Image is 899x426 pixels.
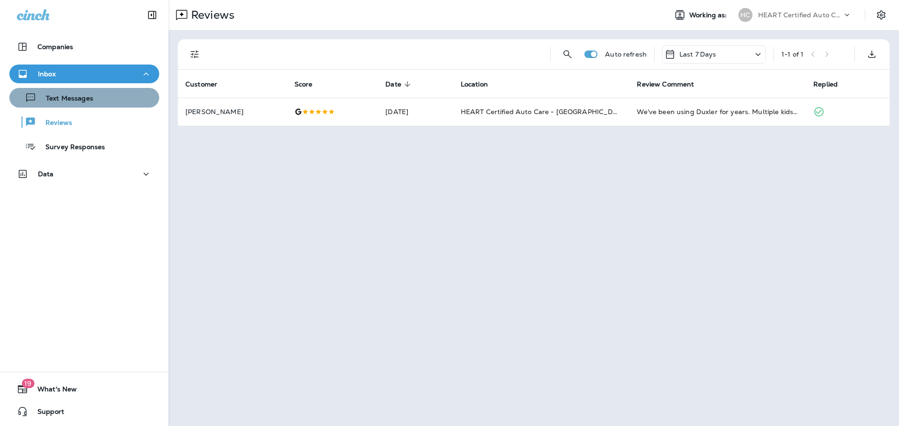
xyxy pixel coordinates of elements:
[185,108,280,116] p: [PERSON_NAME]
[9,165,159,183] button: Data
[22,379,34,388] span: 19
[385,80,413,88] span: Date
[28,408,64,419] span: Support
[605,51,647,58] p: Auto refresh
[637,80,694,88] span: Review Comment
[37,94,93,103] p: Text Messages
[781,51,803,58] div: 1 - 1 of 1
[9,380,159,398] button: 19What's New
[738,8,752,22] div: HC
[9,112,159,132] button: Reviews
[28,385,77,397] span: What's New
[873,7,890,23] button: Settings
[9,137,159,156] button: Survey Responses
[38,170,54,178] p: Data
[9,402,159,421] button: Support
[37,43,73,51] p: Companies
[637,107,798,116] div: We've been using Duxler for years. Multiple kids, multiple cars. I've always found them to be hon...
[679,51,716,58] p: Last 7 Days
[185,80,229,88] span: Customer
[461,80,500,88] span: Location
[813,80,850,88] span: Replied
[689,11,729,19] span: Working as:
[378,98,453,126] td: [DATE]
[187,8,235,22] p: Reviews
[38,70,56,78] p: Inbox
[36,143,105,152] p: Survey Responses
[813,80,838,88] span: Replied
[185,80,217,88] span: Customer
[36,119,72,128] p: Reviews
[758,11,842,19] p: HEART Certified Auto Care
[295,80,325,88] span: Score
[385,80,401,88] span: Date
[461,108,629,116] span: HEART Certified Auto Care - [GEOGRAPHIC_DATA]
[9,65,159,83] button: Inbox
[295,80,313,88] span: Score
[637,80,706,88] span: Review Comment
[9,37,159,56] button: Companies
[558,45,577,64] button: Search Reviews
[139,6,165,24] button: Collapse Sidebar
[461,80,488,88] span: Location
[9,88,159,108] button: Text Messages
[185,45,204,64] button: Filters
[862,45,881,64] button: Export as CSV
